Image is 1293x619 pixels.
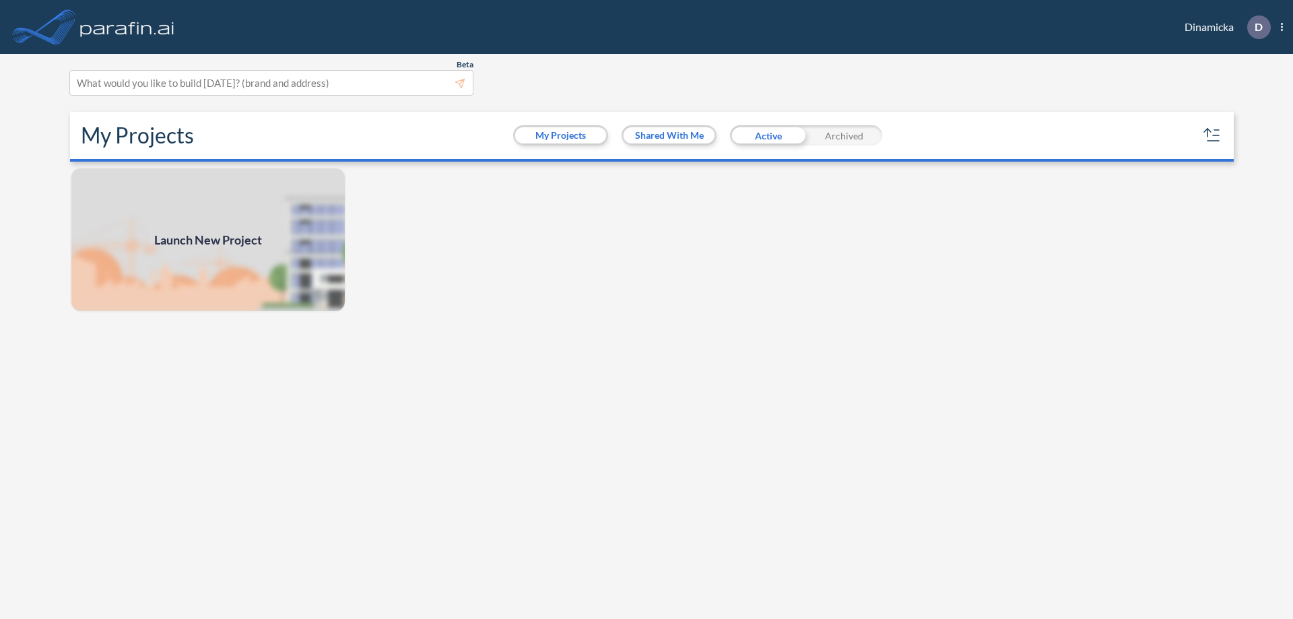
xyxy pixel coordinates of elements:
[1201,125,1223,146] button: sort
[1255,21,1263,33] p: D
[1164,15,1283,39] div: Dinamicka
[624,127,715,143] button: Shared With Me
[515,127,606,143] button: My Projects
[457,59,473,70] span: Beta
[730,125,806,145] div: Active
[77,13,177,40] img: logo
[154,231,262,249] span: Launch New Project
[70,167,346,313] a: Launch New Project
[70,167,346,313] img: add
[806,125,882,145] div: Archived
[81,123,194,148] h2: My Projects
